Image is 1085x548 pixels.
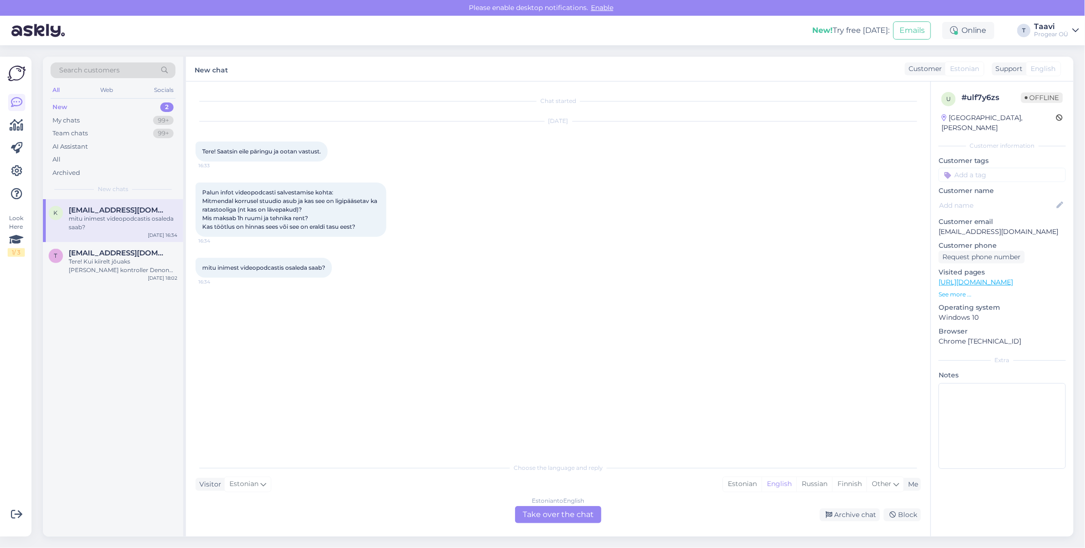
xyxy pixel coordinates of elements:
div: 1 / 3 [8,248,25,257]
button: Emails [893,21,931,40]
span: 16:34 [198,278,234,285]
img: Askly Logo [8,64,26,82]
p: See more ... [939,290,1066,299]
span: New chats [98,185,128,193]
a: TaaviProgear OÜ [1034,23,1079,38]
p: Browser [939,326,1066,336]
div: Look Here [8,214,25,257]
div: Request phone number [939,251,1025,264]
div: Block [884,508,921,521]
p: Operating system [939,303,1066,313]
p: Customer phone [939,241,1066,251]
div: Russian [796,477,832,491]
span: Estonian [229,479,258,489]
span: Search customers [59,65,120,75]
div: Try free [DATE]: [812,25,889,36]
p: [EMAIL_ADDRESS][DOMAIN_NAME] [939,227,1066,237]
p: Customer tags [939,156,1066,166]
p: Chrome [TECHNICAL_ID] [939,336,1066,346]
div: Taavi [1034,23,1069,30]
div: Archive chat [820,508,880,521]
div: 2 [160,102,174,112]
span: kart.luht@invaru.ee [69,206,168,214]
label: New chat [195,62,228,75]
div: New [52,102,67,112]
span: t [54,252,58,259]
div: Customer information [939,142,1066,150]
div: Chat started [196,97,921,105]
span: Estonian [950,64,979,74]
span: Offline [1021,92,1063,103]
div: [DATE] [196,117,921,125]
div: AI Assistant [52,142,88,152]
div: Estonian to English [532,497,585,505]
div: mitu inimest videopodcastis osaleda saab? [69,214,177,232]
div: Support [992,64,1023,74]
div: Tere! Kui kiirelt jõuaks [PERSON_NAME] kontroller Denon SC LIVE 4? [69,257,177,274]
span: 16:33 [198,162,234,169]
input: Add a tag [939,168,1066,182]
div: Take over the chat [515,506,601,523]
div: Web [99,84,115,96]
div: Finnish [832,477,867,491]
div: Progear OÜ [1034,30,1069,38]
span: u [946,95,951,102]
div: Online [942,22,994,39]
div: Team chats [52,129,88,138]
span: mitu inimest videopodcastis osaleda saab? [202,264,325,271]
div: Customer [905,64,942,74]
p: Customer name [939,186,1066,196]
p: Notes [939,370,1066,380]
div: 99+ [153,129,174,138]
div: Archived [52,168,80,178]
div: [DATE] 18:02 [148,274,177,282]
div: Extra [939,356,1066,365]
div: Estonian [723,477,762,491]
span: Tere! Saatsin eile päringu ja ootan vastust. [202,148,321,155]
div: All [51,84,62,96]
p: Windows 10 [939,313,1066,323]
span: thomashallik@gmail.com [69,249,168,257]
div: My chats [52,116,80,125]
span: Palun infot videopodcasti salvestamise kohta: Mitmendal korrusel stuudio asub ja kas see on ligip... [202,189,379,230]
div: T [1017,24,1031,37]
div: All [52,155,61,164]
span: Enable [588,3,616,12]
span: English [1031,64,1056,74]
div: English [762,477,796,491]
div: Socials [152,84,176,96]
div: Choose the language and reply [196,464,921,472]
span: k [54,209,58,216]
div: Me [904,479,918,489]
div: # ulf7y6zs [961,92,1021,103]
a: [URL][DOMAIN_NAME] [939,278,1013,286]
b: New! [812,26,833,35]
div: [DATE] 16:34 [148,232,177,239]
p: Visited pages [939,267,1066,277]
input: Add name [939,200,1055,211]
span: 16:34 [198,237,234,244]
div: Visitor [196,479,221,489]
div: [GEOGRAPHIC_DATA], [PERSON_NAME] [941,113,1056,133]
p: Customer email [939,217,1066,227]
span: Other [872,479,891,488]
div: 99+ [153,116,174,125]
